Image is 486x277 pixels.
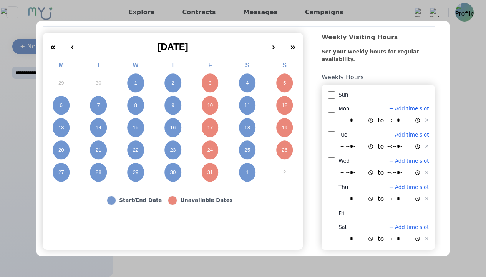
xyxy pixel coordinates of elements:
[338,184,348,191] label: Thu
[58,80,64,87] abbr: September 29, 2025
[80,72,117,94] button: September 30, 2025
[378,168,384,177] span: to
[63,36,81,53] button: ‹
[58,147,64,154] abbr: October 20, 2025
[245,62,249,68] abbr: Saturday
[133,62,139,68] abbr: Wednesday
[338,131,347,139] label: Tue
[322,48,424,73] div: Set your weekly hours for regular availability.
[134,102,137,109] abbr: October 8, 2025
[180,197,232,204] div: Unavailable Dates
[58,169,64,176] abbr: October 27, 2025
[171,62,175,68] abbr: Thursday
[80,94,117,117] button: October 7, 2025
[378,116,384,125] span: to
[389,184,429,191] button: + Add time slot
[96,124,101,131] abbr: October 14, 2025
[170,147,176,154] abbr: October 23, 2025
[244,124,250,131] abbr: October 18, 2025
[389,105,429,113] button: + Add time slot
[134,80,137,87] abbr: October 1, 2025
[117,94,154,117] button: October 8, 2025
[389,157,429,165] button: + Add time slot
[58,124,64,131] abbr: October 13, 2025
[229,94,266,117] button: October 11, 2025
[80,139,117,161] button: October 21, 2025
[191,94,229,117] button: October 10, 2025
[246,169,249,176] abbr: November 1, 2025
[133,169,139,176] abbr: October 29, 2025
[338,157,350,165] label: Wed
[60,102,63,109] abbr: October 6, 2025
[338,224,347,231] label: Sat
[283,80,286,87] abbr: October 5, 2025
[282,62,287,68] abbr: Sunday
[425,117,429,124] button: ✕
[96,80,101,87] abbr: September 30, 2025
[97,102,100,109] abbr: October 7, 2025
[244,147,250,154] abbr: October 25, 2025
[96,147,101,154] abbr: October 21, 2025
[154,161,192,184] button: October 30, 2025
[154,72,192,94] button: October 2, 2025
[170,124,176,131] abbr: October 16, 2025
[43,117,80,139] button: October 13, 2025
[389,224,429,231] button: + Add time slot
[158,42,188,52] span: [DATE]
[229,161,266,184] button: November 1, 2025
[191,161,229,184] button: October 31, 2025
[266,139,303,161] button: October 26, 2025
[378,234,384,244] span: to
[229,139,266,161] button: October 25, 2025
[282,147,287,154] abbr: October 26, 2025
[425,143,429,150] button: ✕
[338,210,345,217] label: Fri
[208,62,212,68] abbr: Friday
[43,72,80,94] button: September 29, 2025
[191,72,229,94] button: October 3, 2025
[283,169,286,176] abbr: November 2, 2025
[117,161,154,184] button: October 29, 2025
[43,94,80,117] button: October 6, 2025
[96,62,100,68] abbr: Tuesday
[266,117,303,139] button: October 19, 2025
[282,124,287,131] abbr: October 19, 2025
[264,36,283,53] button: ›
[266,161,303,184] button: November 2, 2025
[425,169,429,177] button: ✕
[43,139,80,161] button: October 20, 2025
[322,73,435,85] div: Weekly Hours
[229,72,266,94] button: October 4, 2025
[96,169,101,176] abbr: October 28, 2025
[378,142,384,151] span: to
[282,102,287,109] abbr: October 12, 2025
[244,102,250,109] abbr: October 11, 2025
[81,36,264,53] button: [DATE]
[117,117,154,139] button: October 15, 2025
[207,124,213,131] abbr: October 17, 2025
[80,117,117,139] button: October 14, 2025
[154,94,192,117] button: October 9, 2025
[133,124,139,131] abbr: October 15, 2025
[80,161,117,184] button: October 28, 2025
[266,94,303,117] button: October 12, 2025
[389,131,429,139] button: + Add time slot
[191,117,229,139] button: October 17, 2025
[283,36,303,53] button: »
[425,235,429,243] button: ✕
[171,80,174,87] abbr: October 2, 2025
[209,80,211,87] abbr: October 3, 2025
[322,33,435,48] div: Weekly Visiting Hours
[117,72,154,94] button: October 1, 2025
[266,72,303,94] button: October 5, 2025
[191,139,229,161] button: October 24, 2025
[170,169,176,176] abbr: October 30, 2025
[229,117,266,139] button: October 18, 2025
[154,139,192,161] button: October 23, 2025
[43,161,80,184] button: October 27, 2025
[43,36,63,53] button: «
[338,91,348,99] label: Sun
[425,195,429,203] button: ✕
[207,147,213,154] abbr: October 24, 2025
[378,194,384,204] span: to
